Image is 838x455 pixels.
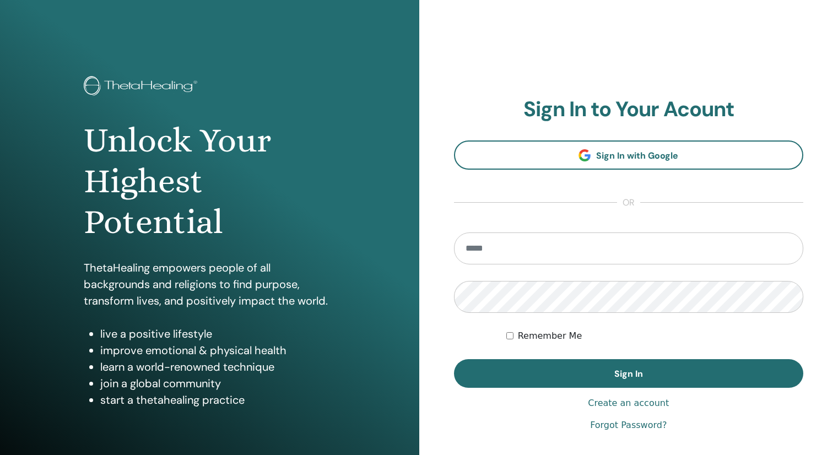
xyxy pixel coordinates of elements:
span: or [617,196,640,209]
li: live a positive lifestyle [100,326,336,342]
li: learn a world-renowned technique [100,359,336,375]
span: Sign In [614,368,643,380]
a: Forgot Password? [590,419,667,432]
li: join a global community [100,375,336,392]
li: start a thetahealing practice [100,392,336,408]
p: ThetaHealing empowers people of all backgrounds and religions to find purpose, transform lives, a... [84,259,336,309]
a: Sign In with Google [454,140,804,170]
div: Keep me authenticated indefinitely or until I manually logout [506,329,803,343]
h2: Sign In to Your Acount [454,97,804,122]
li: improve emotional & physical health [100,342,336,359]
h1: Unlock Your Highest Potential [84,120,336,243]
a: Create an account [588,397,669,410]
label: Remember Me [518,329,582,343]
button: Sign In [454,359,804,388]
span: Sign In with Google [596,150,678,161]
